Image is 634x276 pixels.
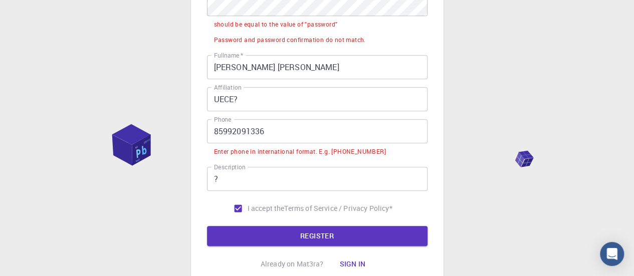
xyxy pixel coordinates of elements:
[600,242,624,266] div: Open Intercom Messenger
[207,226,428,246] button: REGISTER
[331,254,373,274] button: Sign in
[214,20,338,30] div: should be equal to the value of "password"
[214,147,386,157] div: Enter phone in international format. E.g. [PHONE_NUMBER]
[214,83,241,92] label: Affiliation
[214,115,231,124] label: Phone
[284,203,392,213] a: Terms of Service / Privacy Policy*
[214,51,243,60] label: Fullname
[284,203,392,213] p: Terms of Service / Privacy Policy *
[214,35,366,45] div: Password and password confirmation do not match.
[248,203,285,213] span: I accept the
[261,259,324,269] p: Already on Mat3ra?
[214,163,246,171] label: Description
